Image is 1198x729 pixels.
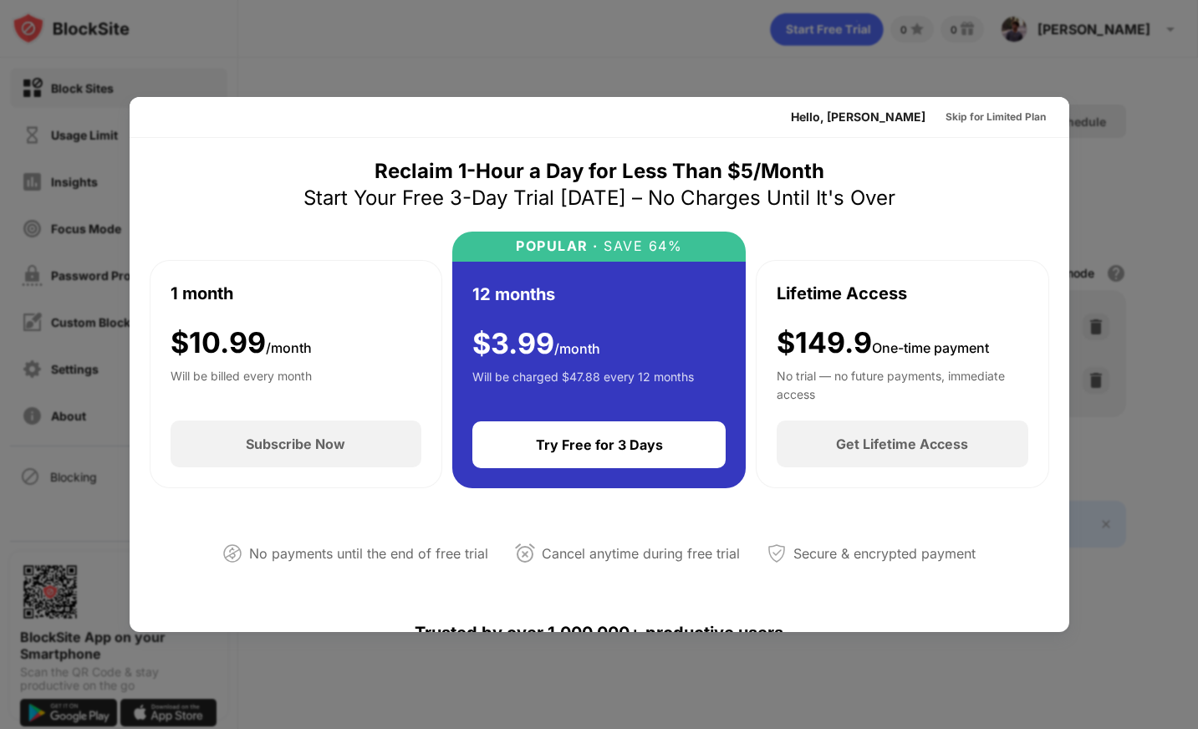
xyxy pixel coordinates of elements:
[246,436,345,452] div: Subscribe Now
[554,340,600,357] span: /month
[516,238,599,254] div: POPULAR ·
[542,542,740,566] div: Cancel anytime during free trial
[150,593,1049,673] div: Trusted by over 1,000,000+ productive users
[599,238,683,254] div: SAVE 64%
[777,367,1028,400] div: No trial — no future payments, immediate access
[777,326,989,360] div: $149.9
[266,339,312,356] span: /month
[536,436,663,453] div: Try Free for 3 Days
[249,542,488,566] div: No payments until the end of free trial
[872,339,989,356] span: One-time payment
[515,543,535,563] img: cancel-anytime
[946,109,1046,125] div: Skip for Limited Plan
[472,282,555,307] div: 12 months
[777,281,907,306] div: Lifetime Access
[171,281,233,306] div: 1 month
[793,542,976,566] div: Secure & encrypted payment
[836,436,968,452] div: Get Lifetime Access
[222,543,242,563] img: not-paying
[791,110,925,124] div: Hello, [PERSON_NAME]
[171,326,312,360] div: $ 10.99
[375,158,824,185] div: Reclaim 1-Hour a Day for Less Than $5/Month
[767,543,787,563] img: secured-payment
[472,368,694,401] div: Will be charged $47.88 every 12 months
[171,367,312,400] div: Will be billed every month
[472,327,600,361] div: $ 3.99
[303,185,895,212] div: Start Your Free 3-Day Trial [DATE] – No Charges Until It's Over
